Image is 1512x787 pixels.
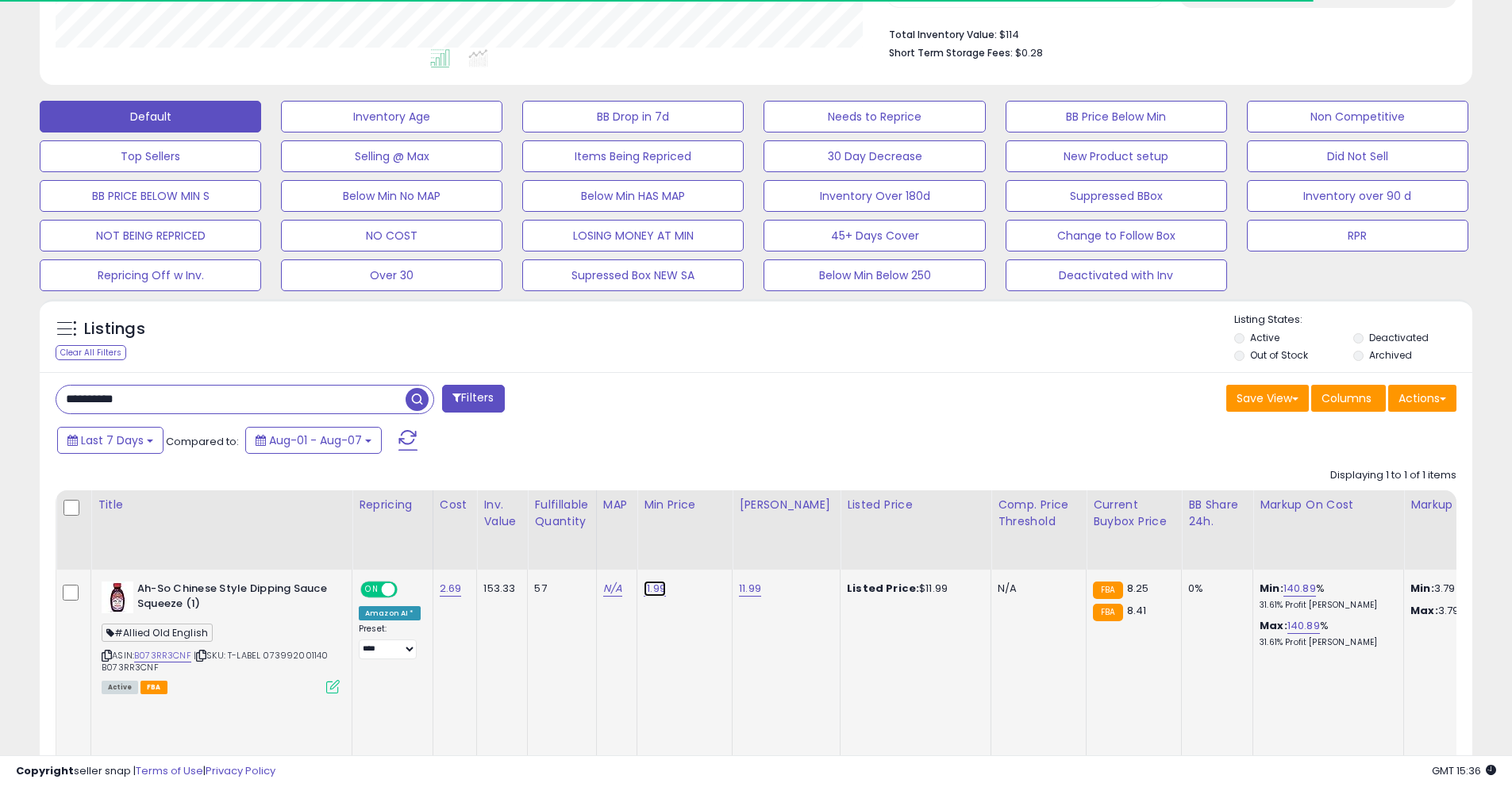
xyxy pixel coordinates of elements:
button: Top Sellers [40,140,261,172]
button: NO COST [281,220,502,251]
a: N/A [603,581,622,597]
button: Repricing Off w Inv. [40,259,261,291]
div: Preset: [359,624,421,659]
b: Listed Price: [847,581,919,596]
button: Columns [1311,385,1386,412]
div: seller snap | | [16,764,275,779]
div: BB Share 24h. [1188,497,1246,530]
button: Deactivated with Inv [1006,259,1227,291]
div: Displaying 1 to 1 of 1 items [1330,468,1456,483]
p: 31.61% Profit [PERSON_NAME] [1260,637,1391,648]
button: New Product setup [1006,140,1227,172]
a: B073RR3CNF [134,649,191,662]
div: Title [98,497,345,513]
a: Terms of Use [136,763,203,778]
div: Listed Price [847,497,984,513]
button: Below Min HAS MAP [522,180,744,212]
span: OFF [395,583,421,597]
button: Needs to Reprice [764,101,985,132]
button: Actions [1388,385,1456,412]
div: % [1260,582,1391,611]
div: Repricing [359,497,426,513]
div: Current Buybox Price [1093,497,1175,530]
button: Suppressed BBox [1006,180,1227,212]
a: 11.99 [644,581,666,597]
button: Selling @ Max [281,140,502,172]
button: Inventory Age [281,101,502,132]
small: FBA [1093,604,1122,621]
strong: Max: [1410,603,1438,618]
div: Amazon AI * [359,606,421,620]
div: Inv. value [483,497,521,530]
div: Clear All Filters [56,345,126,360]
button: Non Competitive [1247,101,1468,132]
div: Fulfillable Quantity [534,497,589,530]
button: BB Drop in 7d [522,101,744,132]
div: 57 [534,582,583,596]
button: BB Price Below Min [1006,101,1227,132]
button: RPR [1247,220,1468,251]
b: Max: [1260,618,1287,633]
button: Inventory Over 180d [764,180,985,212]
button: Last 7 Days [57,427,164,454]
b: Min: [1260,581,1283,596]
div: 0% [1188,582,1241,596]
label: Out of Stock [1250,348,1308,362]
button: 30 Day Decrease [764,140,985,172]
a: 2.69 [440,581,462,597]
h5: Listings [84,318,145,340]
div: 153.33 [483,582,515,596]
span: Last 7 Days [81,432,144,448]
span: #Allied Old English [102,624,213,642]
div: ASIN: [102,582,340,692]
button: Change to Follow Box [1006,220,1227,251]
a: Privacy Policy [206,763,275,778]
a: 140.89 [1283,581,1316,597]
div: % [1260,619,1391,648]
strong: Copyright [16,763,74,778]
button: Over 30 [281,259,502,291]
div: MAP [603,497,630,513]
label: Archived [1369,348,1412,362]
span: | SKU: T-LABEL 073992001140 B073RR3CNF [102,649,329,673]
div: [PERSON_NAME] [739,497,833,513]
a: 140.89 [1287,618,1320,634]
button: Default [40,101,261,132]
strong: Min: [1410,581,1434,596]
label: Active [1250,331,1279,344]
th: The percentage added to the cost of goods (COGS) that forms the calculator for Min & Max prices. [1253,490,1404,570]
span: FBA [140,681,167,694]
div: Markup on Cost [1260,497,1397,513]
span: ON [362,583,382,597]
button: Aug-01 - Aug-07 [245,427,382,454]
a: 11.99 [739,581,761,597]
div: $11.99 [847,582,979,596]
b: Ah-So Chinese Style Dipping Sauce Squeeze (1) [137,582,330,615]
span: Aug-01 - Aug-07 [269,432,362,448]
button: Inventory over 90 d [1247,180,1468,212]
button: Filters [442,385,504,413]
div: N/A [998,582,1074,596]
button: 45+ Days Cover [764,220,985,251]
button: Did Not Sell [1247,140,1468,172]
p: 31.61% Profit [PERSON_NAME] [1260,600,1391,611]
span: Columns [1322,390,1372,406]
button: NOT BEING REPRICED [40,220,261,251]
span: 8.25 [1127,581,1149,596]
small: FBA [1093,582,1122,599]
p: Listing States: [1234,313,1472,328]
button: Below Min No MAP [281,180,502,212]
div: Cost [440,497,471,513]
span: All listings currently available for purchase on Amazon [102,681,138,694]
button: Supressed Box NEW SA [522,259,744,291]
button: Below Min Below 250 [764,259,985,291]
div: Comp. Price Threshold [998,497,1079,530]
button: BB PRICE BELOW MIN S [40,180,261,212]
span: 2025-08-15 15:36 GMT [1432,763,1496,778]
img: 41rg5HJpJuL._SL40_.jpg [102,582,133,613]
button: Save View [1226,385,1309,412]
button: Items Being Repriced [522,140,744,172]
div: Min Price [644,497,725,513]
label: Deactivated [1369,331,1429,344]
span: Compared to: [166,434,239,449]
